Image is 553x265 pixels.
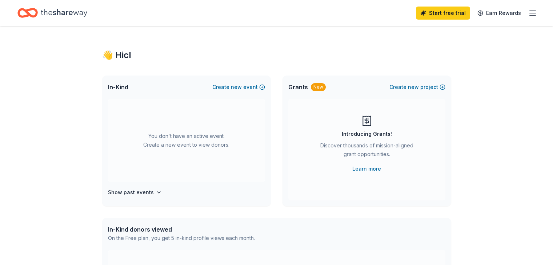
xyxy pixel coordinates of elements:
div: Discover thousands of mission-aligned grant opportunities. [317,141,416,162]
span: new [408,83,419,91]
button: Createnewproject [389,83,445,91]
div: New [311,83,326,91]
div: Introducing Grants! [342,130,392,138]
button: Createnewevent [212,83,265,91]
a: Earn Rewards [473,7,525,20]
a: Home [17,4,87,21]
span: Grants [288,83,308,91]
button: Show past events [108,188,162,197]
div: On the Free plan, you get 5 in-kind profile views each month. [108,234,255,242]
h4: Show past events [108,188,154,197]
span: new [231,83,242,91]
a: Start free trial [416,7,470,20]
a: Learn more [352,164,381,173]
span: In-Kind [108,83,128,91]
div: In-Kind donors viewed [108,225,255,234]
div: 👋 Hi cl [102,49,451,61]
div: You don't have an active event. Create a new event to view donors. [108,99,265,182]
